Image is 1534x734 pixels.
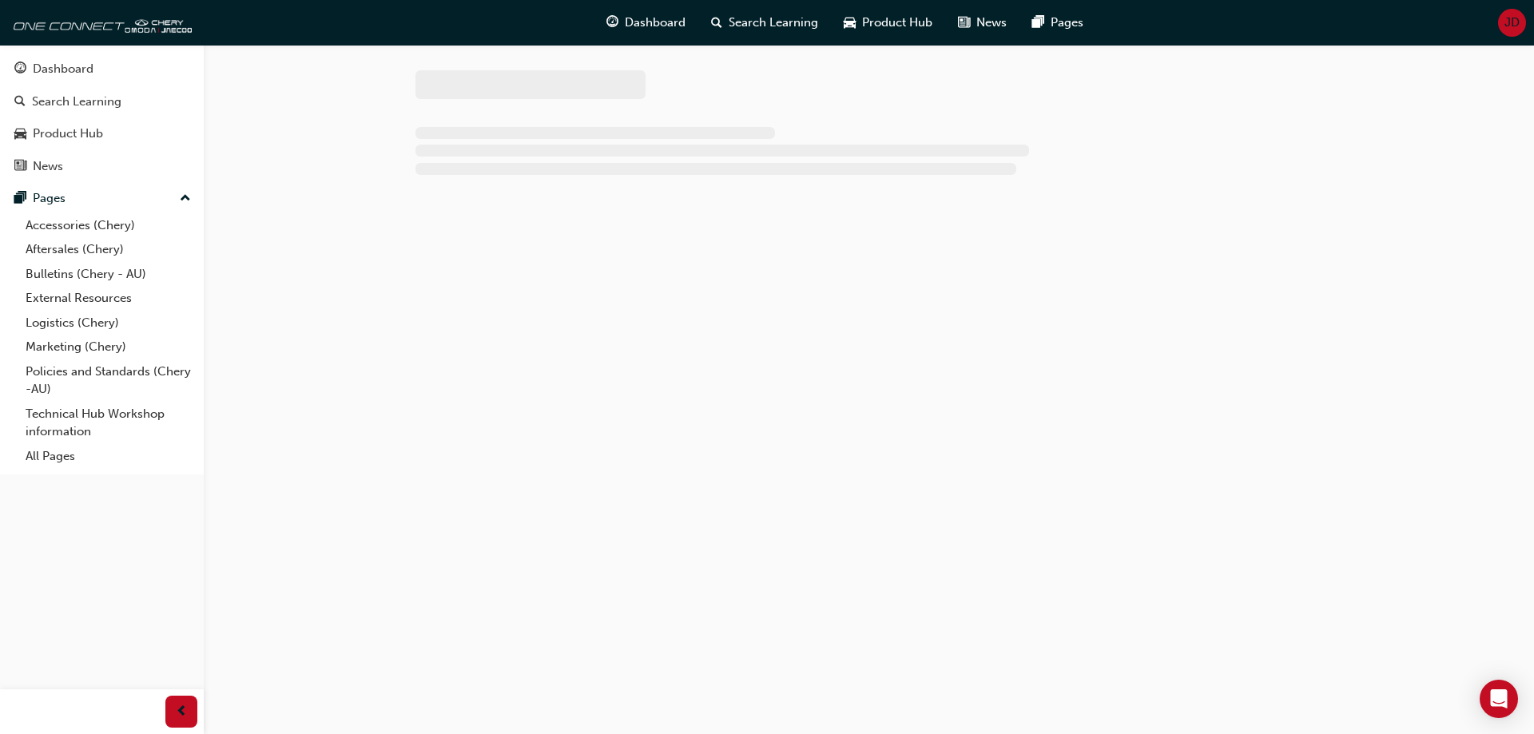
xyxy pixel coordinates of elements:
[625,14,686,32] span: Dashboard
[32,93,121,111] div: Search Learning
[976,14,1007,32] span: News
[862,14,932,32] span: Product Hub
[19,402,197,444] a: Technical Hub Workshop information
[14,192,26,206] span: pages-icon
[19,213,197,238] a: Accessories (Chery)
[698,6,831,39] a: search-iconSearch Learning
[6,87,197,117] a: Search Learning
[176,702,188,722] span: prev-icon
[945,6,1019,39] a: news-iconNews
[33,60,93,78] div: Dashboard
[6,51,197,184] button: DashboardSearch LearningProduct HubNews
[19,311,197,335] a: Logistics (Chery)
[844,13,856,33] span: car-icon
[33,157,63,176] div: News
[6,54,197,84] a: Dashboard
[711,13,722,33] span: search-icon
[1480,680,1518,718] div: Open Intercom Messenger
[729,14,818,32] span: Search Learning
[1051,14,1083,32] span: Pages
[33,125,103,143] div: Product Hub
[1498,9,1526,37] button: JD
[1504,14,1520,32] span: JD
[33,189,66,208] div: Pages
[19,237,197,262] a: Aftersales (Chery)
[6,119,197,149] a: Product Hub
[19,444,197,469] a: All Pages
[6,184,197,213] button: Pages
[180,188,191,209] span: up-icon
[19,262,197,287] a: Bulletins (Chery - AU)
[14,95,26,109] span: search-icon
[19,359,197,402] a: Policies and Standards (Chery -AU)
[958,13,970,33] span: news-icon
[1032,13,1044,33] span: pages-icon
[19,335,197,359] a: Marketing (Chery)
[1019,6,1096,39] a: pages-iconPages
[14,160,26,174] span: news-icon
[6,152,197,181] a: News
[14,127,26,141] span: car-icon
[606,13,618,33] span: guage-icon
[594,6,698,39] a: guage-iconDashboard
[831,6,945,39] a: car-iconProduct Hub
[14,62,26,77] span: guage-icon
[19,286,197,311] a: External Resources
[8,6,192,38] img: oneconnect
